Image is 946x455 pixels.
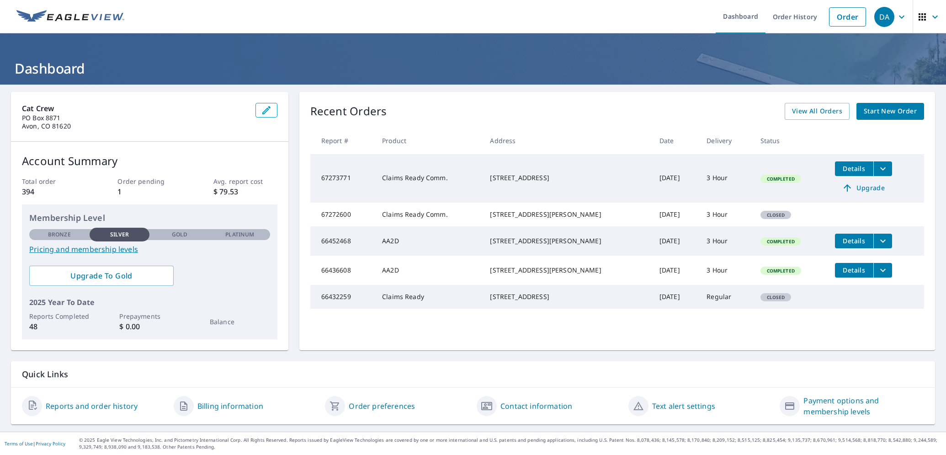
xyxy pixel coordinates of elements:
[792,106,842,117] span: View All Orders
[310,285,375,309] td: 66432259
[37,271,166,281] span: Upgrade To Gold
[79,437,941,450] p: © 2025 Eagle View Technologies, Inc. and Pictometry International Corp. All Rights Reserved. Repo...
[490,173,644,182] div: [STREET_ADDRESS]
[310,154,375,203] td: 67273771
[22,103,248,114] p: Cat Crew
[29,311,90,321] p: Reports Completed
[873,263,892,278] button: filesDropdownBtn-66436608
[699,285,753,309] td: Regular
[699,256,753,285] td: 3 Hour
[117,177,181,186] p: Order pending
[835,234,873,248] button: detailsBtn-66452468
[5,440,33,447] a: Terms of Use
[856,103,924,120] a: Start New Order
[349,401,415,412] a: Order preferences
[310,256,375,285] td: 66436608
[699,154,753,203] td: 3 Hour
[652,256,699,285] td: [DATE]
[490,236,644,246] div: [STREET_ADDRESS][PERSON_NAME]
[761,294,791,300] span: Closed
[835,161,873,176] button: detailsBtn-67273771
[22,153,277,169] p: Account Summary
[16,10,124,24] img: EV Logo
[46,401,138,412] a: Reports and order history
[829,7,866,27] a: Order
[213,177,277,186] p: Avg. report cost
[375,127,483,154] th: Product
[652,226,699,256] td: [DATE]
[5,441,65,446] p: |
[699,127,753,154] th: Delivery
[761,268,800,274] span: Completed
[110,230,129,239] p: Silver
[490,210,644,219] div: [STREET_ADDRESS][PERSON_NAME]
[803,395,924,417] a: Payment options and membership levels
[873,161,892,176] button: filesDropdownBtn-67273771
[29,212,270,224] p: Membership Level
[225,230,254,239] p: Platinum
[22,122,248,130] p: Avon, CO 81620
[761,238,800,245] span: Completed
[873,234,892,248] button: filesDropdownBtn-66452468
[652,154,699,203] td: [DATE]
[119,321,180,332] p: $ 0.00
[29,244,270,255] a: Pricing and membership levels
[119,311,180,321] p: Prepayments
[117,186,181,197] p: 1
[652,285,699,309] td: [DATE]
[22,114,248,122] p: PO Box 8871
[197,401,263,412] a: Billing information
[652,127,699,154] th: Date
[761,212,791,218] span: Closed
[840,266,868,274] span: Details
[490,266,644,275] div: [STREET_ADDRESS][PERSON_NAME]
[652,203,699,226] td: [DATE]
[36,440,65,447] a: Privacy Policy
[761,176,800,182] span: Completed
[840,164,868,173] span: Details
[210,317,270,327] p: Balance
[652,401,715,412] a: Text alert settings
[753,127,828,154] th: Status
[310,226,375,256] td: 66452468
[22,186,86,197] p: 394
[310,103,387,120] p: Recent Orders
[840,236,868,245] span: Details
[172,230,187,239] p: Gold
[375,256,483,285] td: AA2D
[375,226,483,256] td: AA2D
[310,127,375,154] th: Report #
[840,182,887,193] span: Upgrade
[699,226,753,256] td: 3 Hour
[310,203,375,226] td: 67272600
[699,203,753,226] td: 3 Hour
[490,292,644,301] div: [STREET_ADDRESS]
[22,369,924,380] p: Quick Links
[29,297,270,308] p: 2025 Year To Date
[375,203,483,226] td: Claims Ready Comm.
[864,106,917,117] span: Start New Order
[48,230,71,239] p: Bronze
[213,186,277,197] p: $ 79.53
[785,103,850,120] a: View All Orders
[375,154,483,203] td: Claims Ready Comm.
[11,59,935,78] h1: Dashboard
[835,263,873,278] button: detailsBtn-66436608
[29,266,174,286] a: Upgrade To Gold
[29,321,90,332] p: 48
[22,177,86,186] p: Total order
[874,7,894,27] div: DA
[835,181,892,195] a: Upgrade
[483,127,652,154] th: Address
[500,401,572,412] a: Contact information
[375,285,483,309] td: Claims Ready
